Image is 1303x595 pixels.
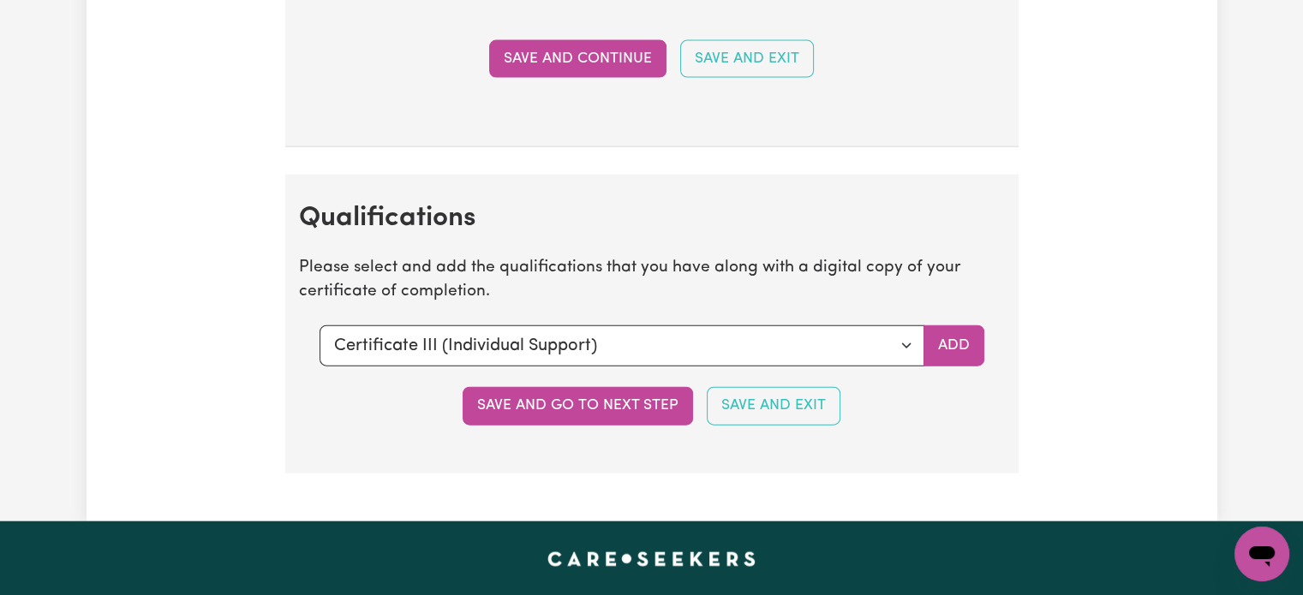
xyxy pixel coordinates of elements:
button: Save and go to next step [463,387,693,425]
button: Add selected qualification [923,325,984,366]
h2: Qualifications [299,202,1005,235]
a: Careseekers home page [547,552,756,566]
button: Save and Exit [707,387,840,425]
button: Save and Exit [680,40,814,78]
p: Please select and add the qualifications that you have along with a digital copy of your certific... [299,256,1005,306]
button: Save and Continue [489,40,666,78]
iframe: Button to launch messaging window [1234,527,1289,581]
